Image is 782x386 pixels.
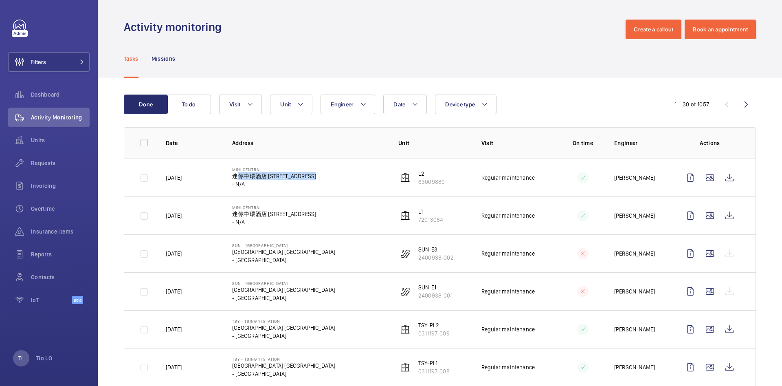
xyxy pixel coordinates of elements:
p: [GEOGRAPHIC_DATA] [GEOGRAPHIC_DATA] [232,324,335,332]
img: elevator.svg [400,211,410,221]
p: 0311197-008 [418,367,450,375]
p: - [GEOGRAPHIC_DATA] [232,332,335,340]
span: Filters [31,58,46,66]
p: 迷你中環酒店 [STREET_ADDRESS] [232,210,316,218]
span: Unit [280,101,291,108]
img: escalator.svg [400,249,410,258]
p: On time [565,139,601,147]
p: Engineer [614,139,668,147]
p: Regular maintenance [481,287,535,296]
p: Regular maintenance [481,363,535,371]
p: Missions [152,55,176,63]
span: Beta [72,296,83,304]
span: Insurance items [31,227,90,236]
span: Device type [445,101,475,108]
span: Overtime [31,205,90,213]
p: - N/A [232,218,316,226]
span: Reports [31,250,90,258]
p: SUN - [GEOGRAPHIC_DATA] [232,243,335,248]
p: [DATE] [166,174,182,182]
p: [DATE] [166,212,182,220]
img: elevator.svg [400,324,410,334]
p: 2400938-001 [418,291,453,300]
span: Activity Monitoring [31,113,90,121]
p: [PERSON_NAME] [614,249,655,258]
p: [PERSON_NAME] [614,287,655,296]
span: Dashboard [31,90,90,99]
div: 1 – 30 of 1057 [674,100,709,108]
button: Unit [270,95,312,114]
p: TL [18,354,24,362]
p: TSY - Tsing Yi Station [232,357,335,362]
p: [PERSON_NAME] [614,174,655,182]
p: 0311197-009 [418,329,450,337]
span: Contacts [31,273,90,281]
img: elevator.svg [400,362,410,372]
button: Create a callout [626,20,681,39]
p: Address [232,139,385,147]
p: 2400938-002 [418,254,454,262]
p: [DATE] [166,287,182,296]
p: TSY - Tsing Yi Station [232,319,335,324]
p: [DATE] [166,363,182,371]
button: Engineer [321,95,375,114]
span: Engineer [331,101,354,108]
button: Device type [435,95,496,114]
p: Regular maintenance [481,212,535,220]
p: - [GEOGRAPHIC_DATA] [232,294,335,302]
button: Date [383,95,427,114]
p: - [GEOGRAPHIC_DATA] [232,370,335,378]
p: Tasks [124,55,138,63]
button: Done [124,95,168,114]
p: TSY-PL2 [418,321,450,329]
p: Visit [481,139,551,147]
p: Regular maintenance [481,325,535,333]
p: Date [166,139,219,147]
p: Regular maintenance [481,249,535,258]
button: To do [167,95,211,114]
span: IoT [31,296,72,304]
span: Units [31,136,90,144]
p: Regular maintenance [481,174,535,182]
p: [DATE] [166,249,182,258]
span: Date [393,101,405,108]
p: Mini Central [232,205,316,210]
p: [DATE] [166,325,182,333]
button: Book an appointment [685,20,756,39]
p: Actions [681,139,739,147]
p: SUN-E1 [418,283,453,291]
p: 迷你中環酒店 [STREET_ADDRESS] [232,172,316,180]
span: Visit [229,101,240,108]
img: escalator.svg [400,287,410,296]
p: - N/A [232,180,316,188]
p: 63009880 [418,178,445,186]
p: Unit [398,139,468,147]
p: L1 [418,207,443,216]
p: SUN - [GEOGRAPHIC_DATA] [232,281,335,286]
p: [PERSON_NAME] [614,363,655,371]
button: Visit [219,95,262,114]
p: L2 [418,170,445,178]
p: [PERSON_NAME] [614,212,655,220]
p: - [GEOGRAPHIC_DATA] [232,256,335,264]
span: Requests [31,159,90,167]
p: 72013084 [418,216,443,224]
p: [GEOGRAPHIC_DATA] [GEOGRAPHIC_DATA] [232,286,335,294]
p: SUN-E3 [418,245,454,254]
button: Filters [8,52,90,72]
span: Invoicing [31,182,90,190]
p: [GEOGRAPHIC_DATA] [GEOGRAPHIC_DATA] [232,248,335,256]
p: Tio LO [36,354,52,362]
p: TSY-PL1 [418,359,450,367]
p: [PERSON_NAME] [614,325,655,333]
p: Mini Central [232,167,316,172]
h1: Activity monitoring [124,20,226,35]
p: [GEOGRAPHIC_DATA] [GEOGRAPHIC_DATA] [232,362,335,370]
img: elevator.svg [400,173,410,183]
